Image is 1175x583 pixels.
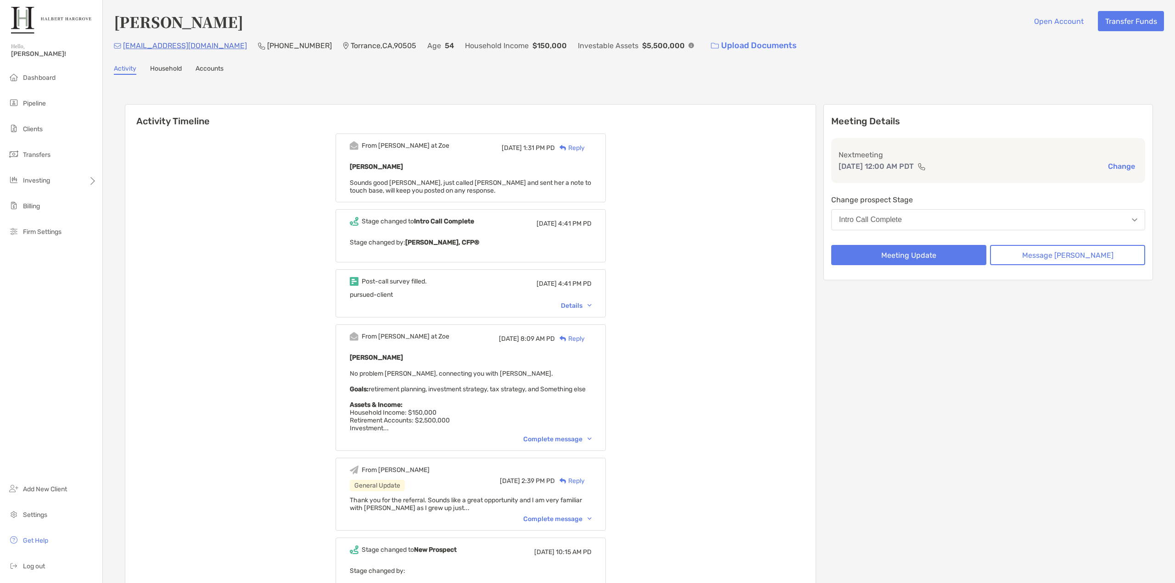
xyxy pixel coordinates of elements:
span: Firm Settings [23,228,62,236]
img: investing icon [8,174,19,185]
img: firm-settings icon [8,226,19,237]
img: dashboard icon [8,72,19,83]
button: Message [PERSON_NAME] [990,245,1145,265]
span: Transfers [23,151,50,159]
span: Log out [23,562,45,570]
span: [DATE] [537,280,557,288]
span: Dashboard [23,74,56,82]
span: Thank you for the referral. Sounds like a great opportunity and I am very familiar with [PERSON_N... [350,496,582,512]
span: Sounds good [PERSON_NAME], just called [PERSON_NAME] and sent her a note to touch base, will keep... [350,179,591,194]
b: [PERSON_NAME] [350,354,403,361]
span: 4:41 PM PD [558,220,592,228]
p: Change prospect Stage [831,194,1145,205]
b: Intro Call Complete [414,217,474,225]
span: Investing [23,177,50,184]
span: [DATE] [502,144,522,152]
span: 10:15 AM PD [556,548,592,556]
button: Change [1105,161,1138,171]
img: Event icon [350,141,358,150]
div: Stage changed to [362,217,474,225]
img: transfers icon [8,149,19,160]
h6: Activity Timeline [125,105,816,127]
div: Complete message [523,435,592,443]
span: Add New Client [23,485,67,493]
p: Household Income [465,40,529,51]
img: logout icon [8,560,19,571]
span: [PERSON_NAME]! [11,50,97,58]
strong: Goals: [350,385,369,393]
span: Clients [23,125,43,133]
span: Billing [23,202,40,210]
img: Open dropdown arrow [1132,218,1137,222]
button: Open Account [1027,11,1091,31]
img: Chevron icon [587,517,592,520]
img: Location Icon [343,42,349,50]
img: clients icon [8,123,19,134]
p: $5,500,000 [642,40,685,51]
a: Activity [114,65,136,75]
h4: [PERSON_NAME] [114,11,243,32]
span: [DATE] [534,548,554,556]
img: button icon [711,43,719,49]
p: [EMAIL_ADDRESS][DOMAIN_NAME] [123,40,247,51]
span: 1:31 PM PD [523,144,555,152]
p: Stage changed by: [350,565,592,577]
img: Info Icon [688,43,694,48]
span: [DATE] [499,335,519,343]
div: From [PERSON_NAME] [362,466,430,474]
div: General Update [350,480,405,491]
img: billing icon [8,200,19,211]
p: Meeting Details [831,116,1145,127]
a: Household [150,65,182,75]
img: Event icon [350,277,358,286]
p: Stage changed by: [350,237,592,248]
img: add_new_client icon [8,483,19,494]
span: 8:09 AM PD [520,335,555,343]
img: Phone Icon [258,42,265,50]
span: No problem [PERSON_NAME], connecting you with [PERSON_NAME]. retirement planning, investment stra... [350,370,586,432]
img: get-help icon [8,534,19,545]
img: settings icon [8,509,19,520]
span: Get Help [23,537,48,544]
span: 4:41 PM PD [558,280,592,288]
b: [PERSON_NAME], CFP® [405,239,479,246]
b: [PERSON_NAME] [350,163,403,171]
span: Settings [23,511,47,519]
p: [PHONE_NUMBER] [267,40,332,51]
img: Chevron icon [587,438,592,440]
p: Age [427,40,441,51]
button: Meeting Update [831,245,986,265]
div: Post-call survey filled. [362,278,427,285]
div: Stage changed to [362,546,457,554]
span: pursued-client [350,291,393,299]
div: Reply [555,334,585,344]
p: Torrance , CA , 90505 [351,40,416,51]
span: 2:39 PM PD [521,477,555,485]
div: From [PERSON_NAME] at Zoe [362,142,449,150]
img: Zoe Logo [11,4,91,37]
strong: Assets & Income: [350,401,403,409]
img: Chevron icon [587,304,592,307]
img: communication type [918,163,926,170]
span: [DATE] [500,477,520,485]
img: Email Icon [114,43,121,49]
img: Reply icon [560,478,566,484]
button: Transfer Funds [1098,11,1164,31]
p: Next meeting [839,149,1138,161]
p: Investable Assets [578,40,638,51]
div: Complete message [523,515,592,523]
img: Event icon [350,332,358,341]
img: Event icon [350,217,358,226]
span: Pipeline [23,100,46,107]
img: Event icon [350,545,358,554]
img: Event icon [350,466,358,474]
p: $150,000 [532,40,567,51]
div: Reply [555,143,585,153]
button: Intro Call Complete [831,209,1145,230]
a: Upload Documents [705,36,803,56]
img: Reply icon [560,336,566,342]
span: [DATE] [537,220,557,228]
div: Reply [555,476,585,486]
p: [DATE] 12:00 AM PDT [839,161,914,172]
img: Reply icon [560,145,566,151]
